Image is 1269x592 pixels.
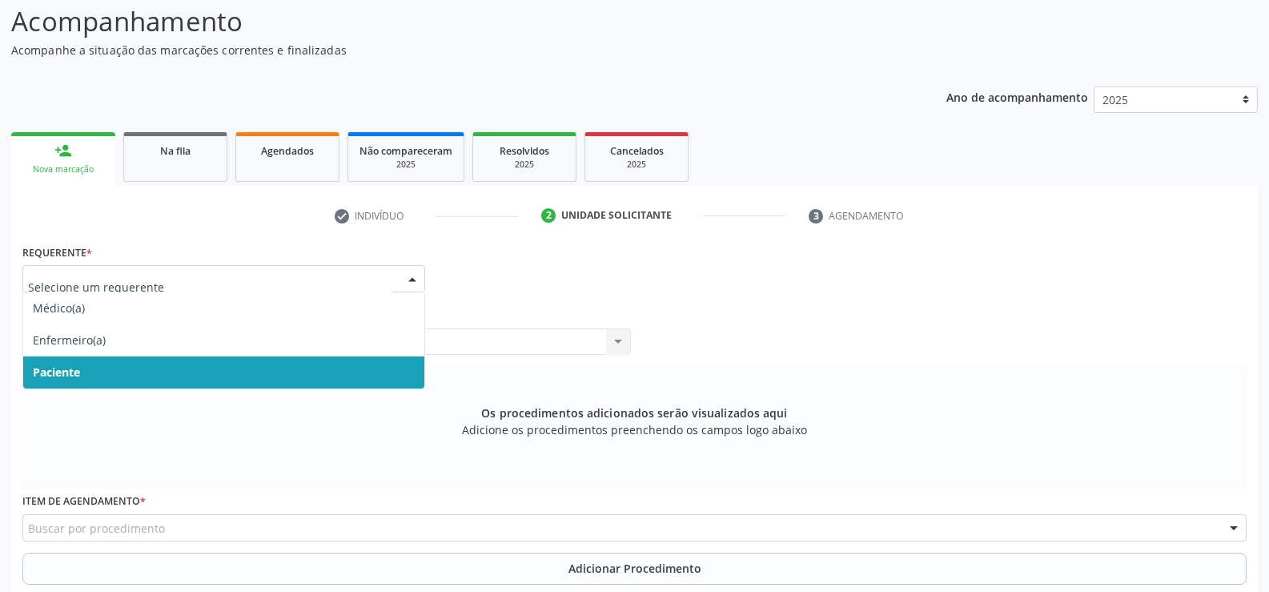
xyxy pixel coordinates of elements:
[946,87,1088,107] p: Ano de acompanhamento
[500,144,549,158] span: Resolvidos
[28,271,392,303] input: Selecione um requerente
[160,144,191,158] span: Na fila
[33,300,85,316] span: Médico(a)
[481,405,787,421] span: Os procedimentos adicionados serão visualizados aqui
[561,208,672,223] div: Unidade solicitante
[33,364,80,380] span: Paciente
[22,163,104,175] div: Nova marcação
[568,560,701,577] span: Adicionar Procedimento
[28,520,165,537] span: Buscar por procedimento
[462,421,807,438] span: Adicione os procedimentos preenchendo os campos logo abaixo
[33,332,106,348] span: Enfermeiro(a)
[54,142,72,159] div: person_add
[11,42,884,58] p: Acompanhe a situação das marcações correntes e finalizadas
[596,159,677,171] div: 2025
[484,159,564,171] div: 2025
[22,553,1247,585] button: Adicionar Procedimento
[22,489,146,514] label: Item de agendamento
[359,159,452,171] div: 2025
[11,2,884,42] p: Acompanhamento
[22,240,92,265] label: Requerente
[261,144,314,158] span: Agendados
[610,144,664,158] span: Cancelados
[541,208,556,223] div: 2
[359,144,452,158] span: Não compareceram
